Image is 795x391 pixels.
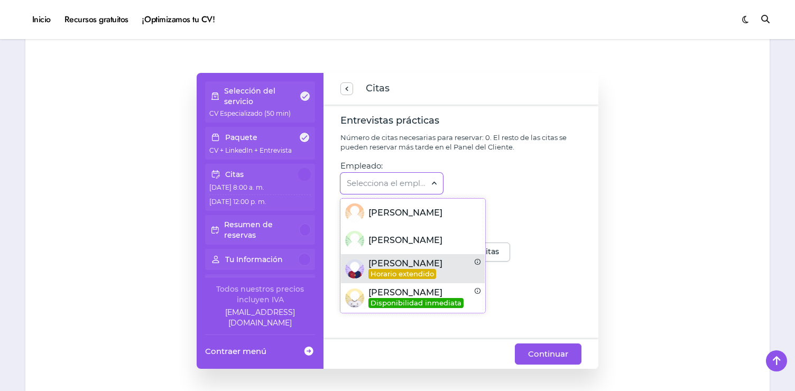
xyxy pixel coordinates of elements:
span: [DATE] 8:00 a. m. [209,183,264,191]
span: Citas [366,81,390,96]
p: Selección del servicio [224,86,299,107]
input: dropdown [347,172,426,184]
a: Recursos gratuitos [58,5,135,34]
span: [PERSON_NAME] [368,208,442,218]
span: [PERSON_NAME] [368,258,442,269]
span: Disponibilidad inmediata [368,298,464,308]
p: Tu Información [225,254,283,265]
span: [DATE] 12:00 p. m. [209,198,266,206]
div: Número de citas necesarias para reservar: 0. El resto de las citas se pueden reservar más tarde e... [340,133,581,152]
span: [PERSON_NAME] [368,287,442,298]
a: Company email: ayuda@elhadadelasvacantes.com [205,307,315,328]
button: previous step [340,82,353,95]
span: Horario extendido [368,269,436,279]
button: Continuar [515,343,581,365]
div: Todos nuestros precios incluyen IVA [205,284,315,305]
a: ¡Optimizamos tu CV! [135,5,221,34]
p: Empleado: [340,161,383,171]
div: Entrevistas prácticas [340,113,581,128]
a: Inicio [25,5,58,34]
span: [PERSON_NAME] [368,235,442,245]
span: Contraer menú [205,346,266,357]
p: Resumen de reservas [224,219,299,240]
p: Citas [225,169,244,180]
p: Paquete [225,132,257,143]
span: CV + LinkedIn + Entrevista [209,146,292,154]
span: Continuar [528,348,568,360]
span: CV Especializado (50 min) [209,109,291,117]
ul: dropdown [341,199,485,312]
